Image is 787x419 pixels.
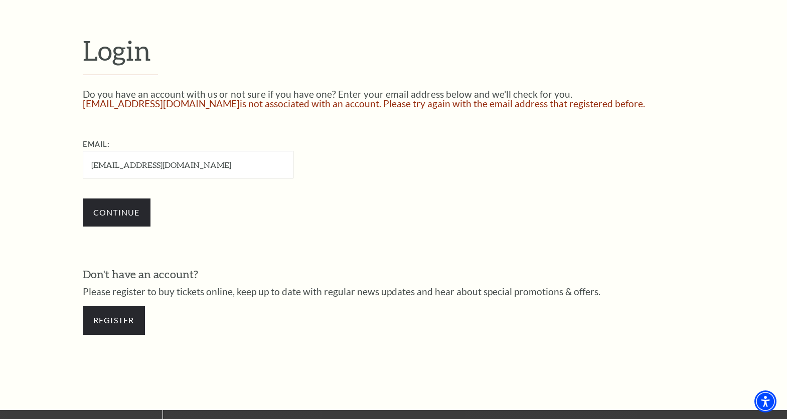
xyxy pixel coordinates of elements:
[83,151,293,178] input: Required
[754,390,776,412] div: Accessibility Menu
[83,140,110,148] label: Email:
[83,34,151,66] span: Login
[83,267,705,282] h3: Don't have an account?
[83,198,150,227] input: Submit button
[83,306,145,334] a: Register
[83,287,705,296] p: Please register to buy tickets online, keep up to date with regular news updates and hear about s...
[83,89,705,99] p: Do you have an account with us or not sure if you have one? Enter your email address below and we...
[83,98,645,109] span: [EMAIL_ADDRESS][DOMAIN_NAME] is not associated with an account. Please try again with the email a...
